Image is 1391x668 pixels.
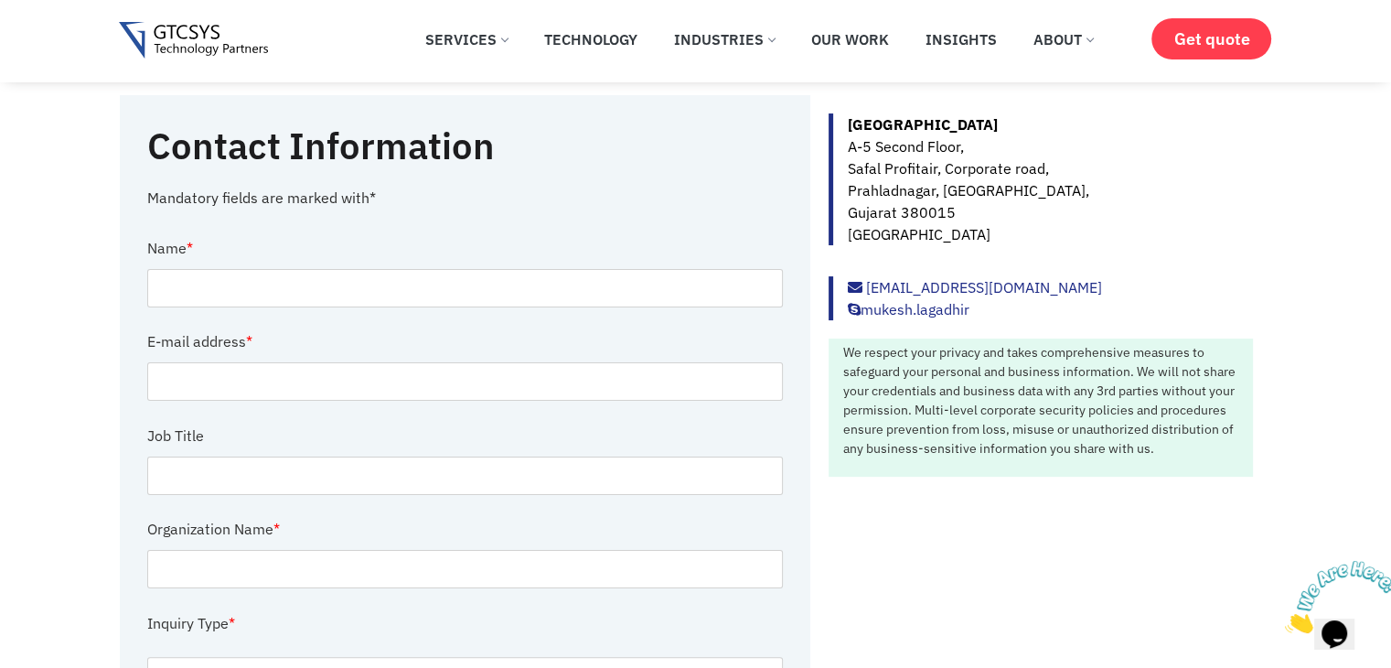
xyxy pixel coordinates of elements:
a: Our Work [797,19,903,59]
a: About [1020,19,1107,59]
img: Gtcsys logo [119,22,268,59]
p: We respect your privacy and takes comprehensive measures to safeguard your personal and business ... [842,343,1248,458]
label: Inquiry Type [147,602,235,644]
span: Get quote [1173,29,1249,48]
h2: Contact Information [147,123,733,168]
label: Organization Name [147,508,280,550]
a: Get quote [1151,18,1271,59]
iframe: chat widget [1278,554,1391,641]
img: Chat attention grabber [7,7,121,80]
a: Insights [912,19,1011,59]
p: A-5 Second Floor, Safal Profitair, Corporate road, Prahladnagar, [GEOGRAPHIC_DATA], Gujarat 38001... [847,113,1253,245]
label: E-mail address [147,320,252,362]
label: Job Title [147,415,204,457]
a: Industries [660,19,788,59]
a: mukesh.lagadhir [847,300,968,318]
strong: [GEOGRAPHIC_DATA] [847,115,997,134]
label: Name [147,227,193,269]
div: Mandatory fields are marked with* [147,187,784,209]
a: Services [412,19,521,59]
a: [EMAIL_ADDRESS][DOMAIN_NAME] [847,278,1101,296]
a: Technology [530,19,651,59]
